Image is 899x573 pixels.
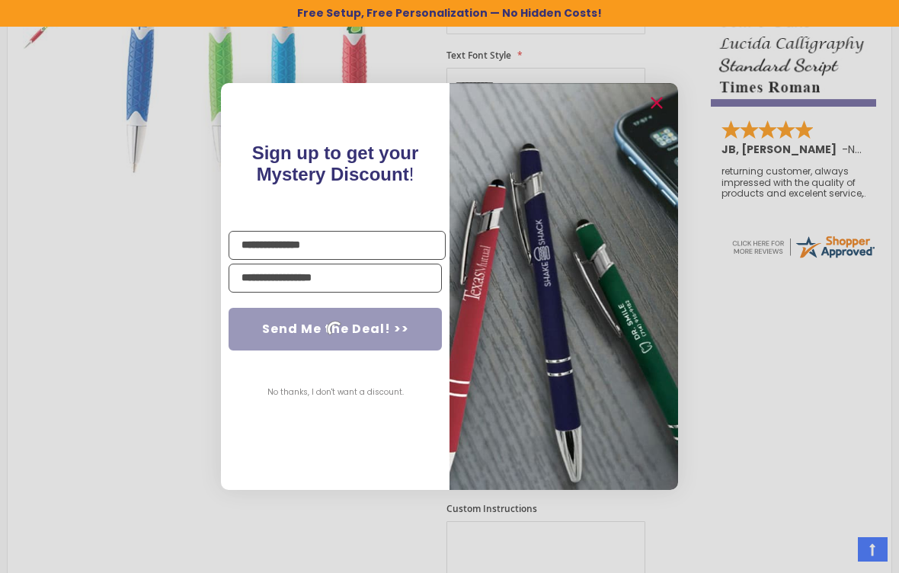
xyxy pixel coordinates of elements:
[773,532,899,573] iframe: Google Customer Reviews
[252,142,419,184] span: !
[229,308,442,351] button: Send Me the Deal! >>
[252,142,419,184] span: Sign up to get your Mystery Discount
[260,373,411,411] button: No thanks, I don't want a discount.
[645,91,669,115] button: Close dialog
[449,83,678,489] img: pop-up-image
